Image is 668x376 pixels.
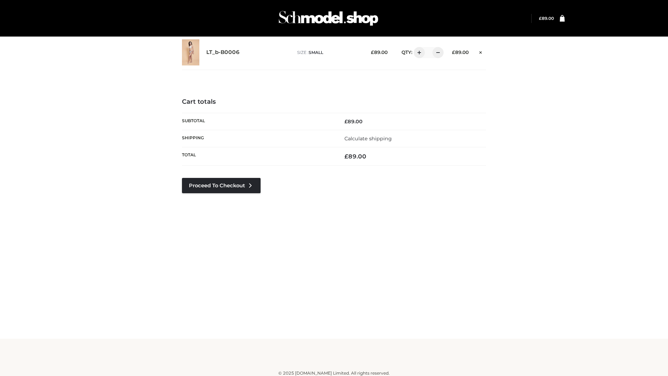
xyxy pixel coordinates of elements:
span: £ [344,118,348,125]
bdi: 89.00 [344,153,366,160]
a: Proceed to Checkout [182,178,261,193]
bdi: 89.00 [344,118,363,125]
span: SMALL [309,50,323,55]
bdi: 89.00 [539,16,554,21]
img: Schmodel Admin 964 [276,5,381,32]
bdi: 89.00 [371,49,388,55]
span: £ [371,49,374,55]
p: size : [297,49,360,56]
a: Calculate shipping [344,135,392,142]
h4: Cart totals [182,98,486,106]
th: Total [182,147,334,166]
span: £ [539,16,542,21]
span: £ [344,153,348,160]
th: Shipping [182,130,334,147]
th: Subtotal [182,113,334,130]
bdi: 89.00 [452,49,469,55]
a: £89.00 [539,16,554,21]
span: £ [452,49,455,55]
a: Remove this item [476,47,486,56]
a: LT_b-B0006 [206,49,240,56]
div: QTY: [395,47,441,58]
